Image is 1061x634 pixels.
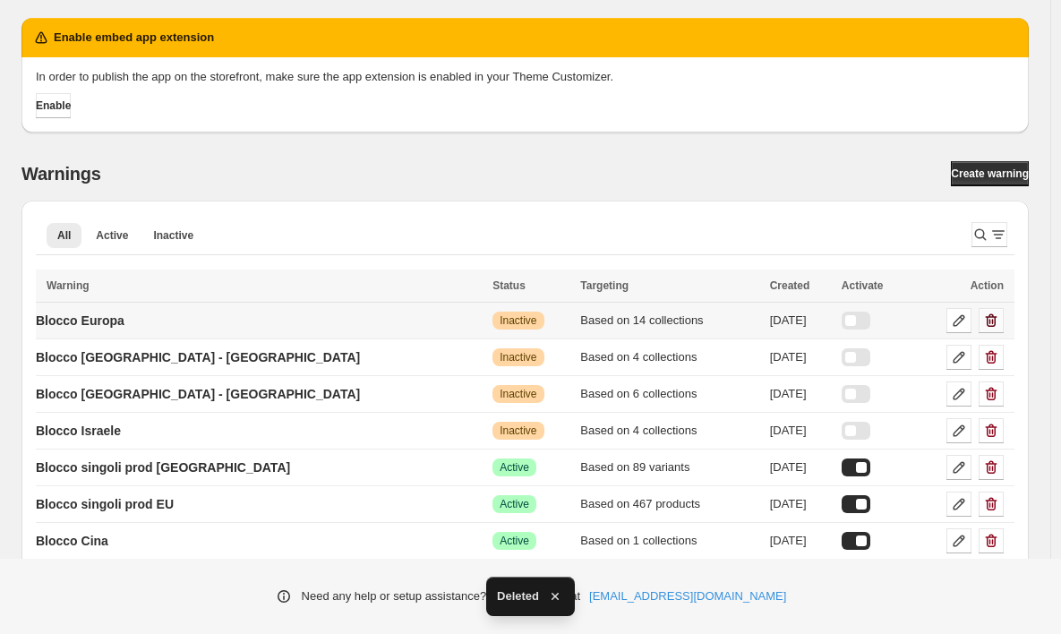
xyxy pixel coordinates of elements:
span: Targeting [580,279,629,292]
span: Action [971,279,1004,292]
span: All [57,228,71,243]
span: Deleted [497,587,539,605]
a: Blocco Cina [36,527,108,555]
span: Active [500,460,529,475]
span: Inactive [500,424,536,438]
a: Blocco Europa [36,306,124,335]
p: Blocco [GEOGRAPHIC_DATA] - [GEOGRAPHIC_DATA] [36,348,360,366]
a: Blocco [GEOGRAPHIC_DATA] - [GEOGRAPHIC_DATA] [36,343,360,372]
a: Blocco [GEOGRAPHIC_DATA] - [GEOGRAPHIC_DATA] [36,380,360,408]
span: Activate [842,279,884,292]
div: Based on 4 collections [580,422,758,440]
button: Enable [36,93,71,118]
span: Inactive [500,350,536,364]
a: [EMAIL_ADDRESS][DOMAIN_NAME] [589,587,786,605]
span: Active [500,534,529,548]
p: Blocco singoli prod EU [36,495,174,513]
p: Blocco singoli prod [GEOGRAPHIC_DATA] [36,458,290,476]
button: Search and filter results [971,222,1007,247]
div: [DATE] [770,422,831,440]
a: Blocco singoli prod [GEOGRAPHIC_DATA] [36,453,290,482]
span: Warning [47,279,90,292]
p: Blocco Israele [36,422,121,440]
span: Inactive [500,387,536,401]
div: [DATE] [770,458,831,476]
div: Based on 467 products [580,495,758,513]
span: Active [500,497,529,511]
span: Active [96,228,128,243]
span: Create warning [951,167,1029,181]
a: Blocco Israele [36,416,121,445]
a: Create warning [951,161,1029,186]
div: [DATE] [770,495,831,513]
div: Based on 1 collections [580,532,758,550]
div: Based on 89 variants [580,458,758,476]
span: Enable [36,99,71,113]
h2: Enable embed app extension [54,29,214,47]
span: Inactive [500,313,536,328]
p: In order to publish the app on the storefront, make sure the app extension is enabled in your The... [36,68,1014,86]
div: Based on 6 collections [580,385,758,403]
div: [DATE] [770,532,831,550]
h2: Warnings [21,163,101,184]
div: [DATE] [770,348,831,366]
span: Status [492,279,526,292]
div: [DATE] [770,385,831,403]
p: Blocco Europa [36,312,124,330]
span: Created [770,279,810,292]
p: Blocco Cina [36,532,108,550]
div: Based on 14 collections [580,312,758,330]
div: [DATE] [770,312,831,330]
p: Blocco [GEOGRAPHIC_DATA] - [GEOGRAPHIC_DATA] [36,385,360,403]
a: Blocco singoli prod EU [36,490,174,518]
span: Inactive [153,228,193,243]
div: Based on 4 collections [580,348,758,366]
